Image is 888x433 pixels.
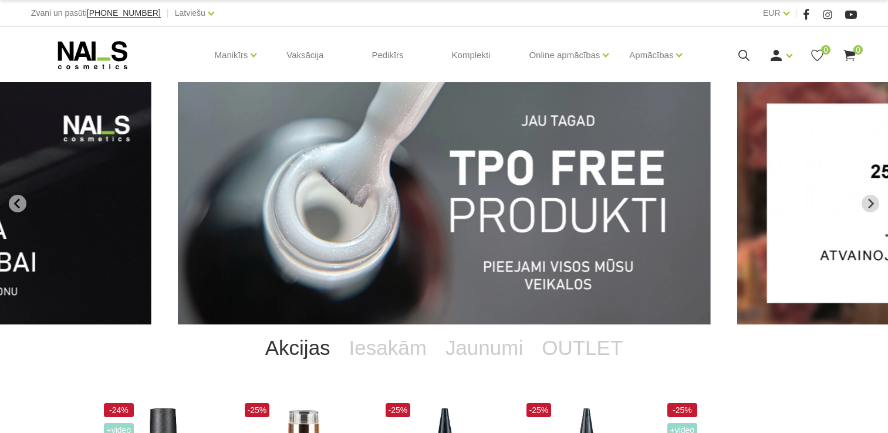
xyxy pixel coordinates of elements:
div: Zvani un pasūti [31,6,161,21]
a: Vaksācija [277,27,333,83]
span: -25% [667,403,698,417]
a: OUTLET [532,324,632,371]
a: Pedikīrs [362,27,413,83]
a: Online apmācības [529,32,600,79]
span: -25% [526,403,552,417]
span: | [795,6,798,21]
a: Iesakām [340,324,436,371]
a: Komplekti [443,27,500,83]
span: | [167,6,169,21]
a: [PHONE_NUMBER] [87,9,161,18]
li: 1 of 12 [178,82,711,324]
a: Latviešu [175,6,205,20]
a: Akcijas [256,324,340,371]
button: Go to last slide [9,195,26,212]
span: -25% [386,403,411,417]
a: EUR [763,6,781,20]
span: 0 [853,45,863,55]
span: -24% [104,403,134,417]
span: 0 [821,45,830,55]
a: 0 [810,48,825,63]
button: Next slide [862,195,879,212]
a: Jaunumi [436,324,532,371]
a: 0 [842,48,857,63]
span: -25% [245,403,270,417]
a: Manikīrs [215,32,248,79]
span: [PHONE_NUMBER] [87,8,161,18]
a: Apmācības [629,32,673,79]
